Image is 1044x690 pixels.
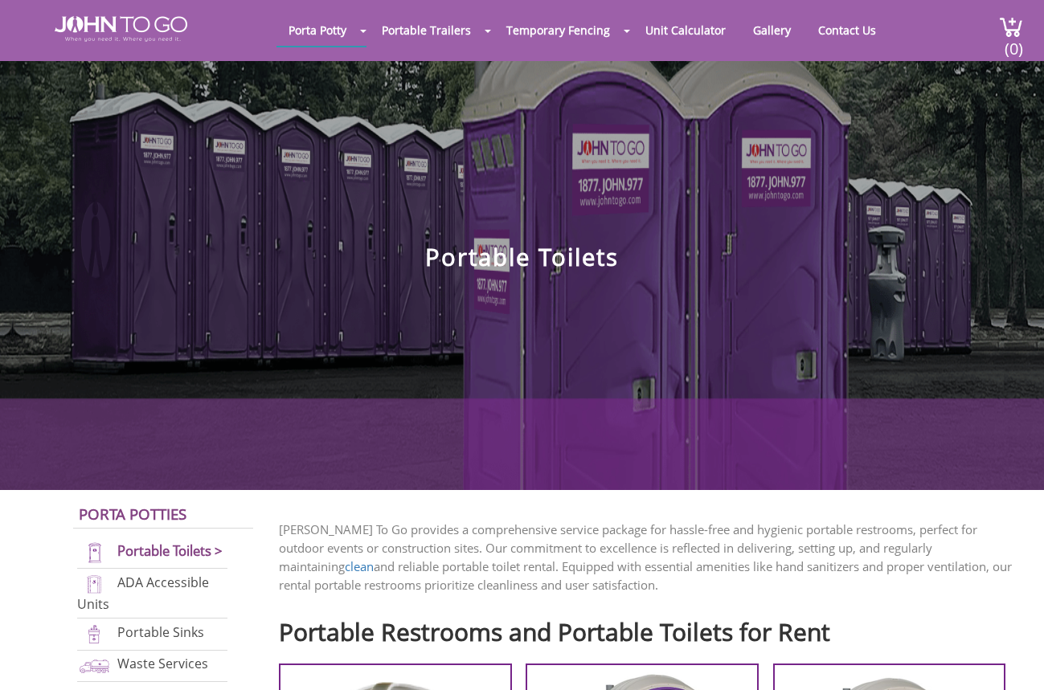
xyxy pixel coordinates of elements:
[117,655,208,673] a: Waste Services
[279,521,1020,594] p: [PERSON_NAME] To Go provides a comprehensive service package for hassle-free and hygienic portabl...
[77,542,112,564] img: portable-toilets-new.png
[999,16,1023,38] img: cart a
[633,14,738,46] a: Unit Calculator
[77,655,112,676] img: waste-services-new.png
[279,610,1020,645] h2: Portable Restrooms and Portable Toilets for Rent
[77,623,112,645] img: portable-sinks-new.png
[741,14,803,46] a: Gallery
[77,574,112,595] img: ADA-units-new.png
[117,623,204,641] a: Portable Sinks
[345,558,374,574] a: clean
[370,14,483,46] a: Portable Trailers
[806,14,888,46] a: Contact Us
[276,14,358,46] a: Porta Potty
[55,16,187,42] img: JOHN to go
[494,14,622,46] a: Temporary Fencing
[79,504,186,524] a: Porta Potties
[1005,25,1024,59] span: (0)
[77,574,210,613] a: ADA Accessible Units
[117,541,223,560] a: Portable Toilets >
